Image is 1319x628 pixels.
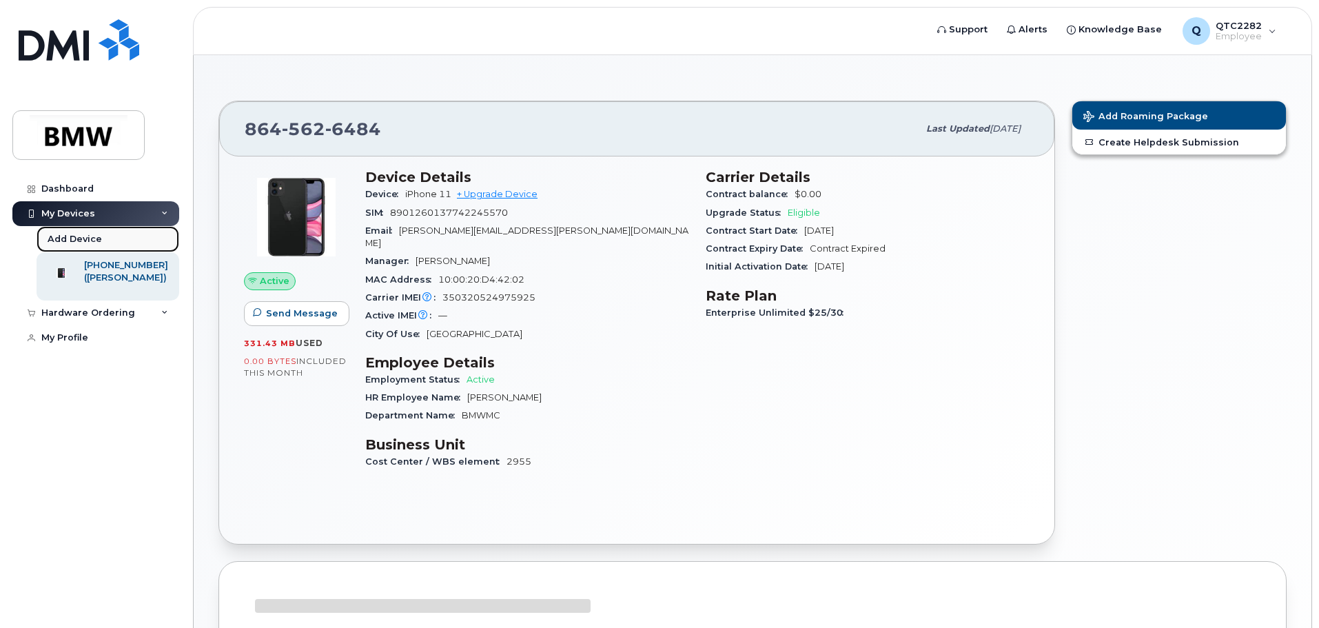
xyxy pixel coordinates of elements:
[706,307,850,318] span: Enterprise Unlimited $25/30
[365,169,689,185] h3: Device Details
[282,119,325,139] span: 562
[244,338,296,348] span: 331.43 MB
[255,176,338,259] img: iPhone_11.jpg
[365,374,467,385] span: Employment Status
[815,261,844,272] span: [DATE]
[365,410,462,421] span: Department Name
[462,410,500,421] span: BMWMC
[706,189,795,199] span: Contract balance
[365,329,427,339] span: City Of Use
[926,123,990,134] span: Last updated
[1072,130,1286,154] a: Create Helpdesk Submission
[245,119,381,139] span: 864
[457,189,538,199] a: + Upgrade Device
[365,392,467,403] span: HR Employee Name
[365,189,405,199] span: Device
[1259,568,1309,618] iframe: Messenger Launcher
[365,225,399,236] span: Email
[706,243,810,254] span: Contract Expiry Date
[365,207,390,218] span: SIM
[706,261,815,272] span: Initial Activation Date
[442,292,535,303] span: 350320524975925
[260,274,289,287] span: Active
[795,189,821,199] span: $0.00
[438,274,524,285] span: 10:00:20:D4:42:02
[467,374,495,385] span: Active
[390,207,508,218] span: 8901260137742245570
[365,354,689,371] h3: Employee Details
[467,392,542,403] span: [PERSON_NAME]
[365,436,689,453] h3: Business Unit
[706,225,804,236] span: Contract Start Date
[706,207,788,218] span: Upgrade Status
[990,123,1021,134] span: [DATE]
[416,256,490,266] span: [PERSON_NAME]
[365,456,507,467] span: Cost Center / WBS element
[244,356,296,366] span: 0.00 Bytes
[244,301,349,326] button: Send Message
[706,287,1030,304] h3: Rate Plan
[365,292,442,303] span: Carrier IMEI
[365,225,688,248] span: [PERSON_NAME][EMAIL_ADDRESS][PERSON_NAME][DOMAIN_NAME]
[427,329,522,339] span: [GEOGRAPHIC_DATA]
[788,207,820,218] span: Eligible
[507,456,531,467] span: 2955
[438,310,447,321] span: —
[266,307,338,320] span: Send Message
[325,119,381,139] span: 6484
[706,169,1030,185] h3: Carrier Details
[810,243,886,254] span: Contract Expired
[804,225,834,236] span: [DATE]
[405,189,451,199] span: iPhone 11
[1083,111,1208,124] span: Add Roaming Package
[1072,101,1286,130] button: Add Roaming Package
[365,256,416,266] span: Manager
[296,338,323,348] span: used
[365,274,438,285] span: MAC Address
[365,310,438,321] span: Active IMEI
